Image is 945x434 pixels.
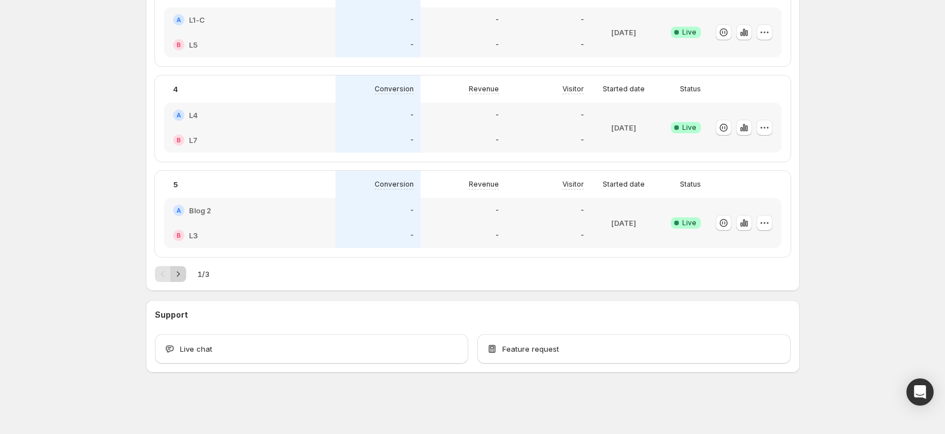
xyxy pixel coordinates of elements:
p: [DATE] [611,217,636,229]
p: Visitor [562,180,584,189]
p: - [581,111,584,120]
span: 1 / 3 [198,268,209,280]
p: Conversion [375,180,414,189]
p: - [410,206,414,215]
h3: Support [155,309,188,321]
h2: Blog 2 [189,205,211,216]
p: - [495,15,499,24]
p: - [581,40,584,49]
p: Status [680,85,701,94]
button: Next [170,266,186,282]
p: - [495,111,499,120]
h2: A [177,207,181,214]
p: Revenue [469,85,499,94]
p: - [581,15,584,24]
p: - [581,231,584,240]
p: - [495,40,499,49]
h2: L1-C [189,14,205,26]
p: Revenue [469,180,499,189]
p: Visitor [562,85,584,94]
p: Status [680,180,701,189]
p: - [581,136,584,145]
p: 4 [173,83,178,95]
span: Live [682,123,696,132]
p: Conversion [375,85,414,94]
h2: A [177,112,181,119]
span: Live [682,218,696,227]
p: [DATE] [611,122,636,133]
p: [DATE] [611,27,636,38]
h2: B [177,41,181,48]
span: Live [682,28,696,37]
span: Live chat [180,343,212,355]
p: Started date [603,85,645,94]
p: - [410,111,414,120]
h2: L5 [189,39,198,50]
p: - [495,136,499,145]
h2: B [177,137,181,144]
p: - [495,206,499,215]
p: - [581,206,584,215]
p: - [410,40,414,49]
nav: Pagination [155,266,186,282]
p: - [410,136,414,145]
p: - [410,231,414,240]
span: Feature request [502,343,559,355]
p: Started date [603,180,645,189]
h2: L7 [189,134,198,146]
h2: L3 [189,230,198,241]
p: - [495,231,499,240]
div: Open Intercom Messenger [906,378,934,406]
p: 5 [173,179,178,190]
h2: L4 [189,109,198,121]
h2: A [177,16,181,23]
h2: B [177,232,181,239]
p: - [410,15,414,24]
